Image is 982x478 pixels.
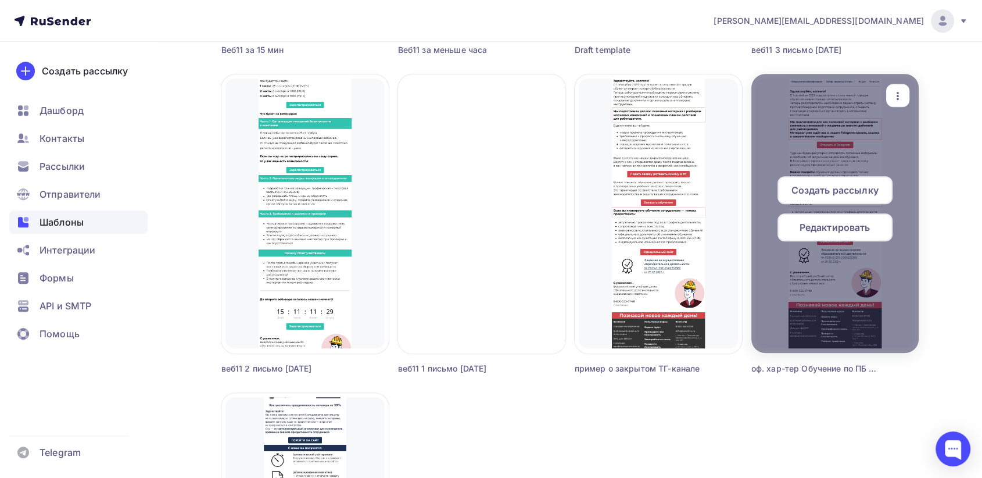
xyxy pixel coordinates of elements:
div: веб11 1 письмо [DATE] [398,363,524,374]
span: Создать рассылку [791,183,878,197]
span: Контакты [40,131,84,145]
div: веб11 2 письмо [DATE] [221,363,347,374]
div: Веб11 за 15 мин [221,44,347,56]
a: Рассылки [9,155,148,178]
a: Дашборд [9,99,148,122]
div: оф. хар-тер Обучение по ПБ с [DATE] [751,363,877,374]
div: Веб11 за меньше часа [398,44,524,56]
a: [PERSON_NAME][EMAIL_ADDRESS][DOMAIN_NAME] [714,9,968,33]
span: Отправители [40,187,101,201]
span: Рассылки [40,159,85,173]
a: Отправители [9,183,148,206]
a: Шаблоны [9,211,148,234]
a: Контакты [9,127,148,150]
span: Редактировать [800,220,870,234]
span: Telegram [40,445,81,459]
span: Помощь [40,327,80,341]
div: веб11 3 письмо [DATE] [751,44,877,56]
span: Интеграции [40,243,95,257]
span: Шаблоны [40,215,84,229]
span: API и SMTP [40,299,91,313]
span: Формы [40,271,74,285]
div: пример о закрытом ТГ-канале [575,363,700,374]
div: Создать рассылку [42,64,128,78]
div: Draft template [575,44,700,56]
a: Формы [9,266,148,290]
span: Дашборд [40,104,84,117]
span: [PERSON_NAME][EMAIL_ADDRESS][DOMAIN_NAME] [714,15,924,27]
